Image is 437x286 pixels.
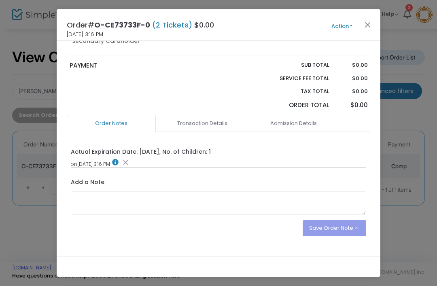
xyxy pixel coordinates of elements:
p: $0.00 [337,74,367,83]
span: O-CE73733F-0 [94,20,150,30]
p: Sub total [261,61,329,69]
a: Transaction Details [158,115,247,132]
button: Action [318,22,366,31]
p: Tax Total [261,87,329,95]
span: on [71,160,77,167]
p: Order Total [261,101,329,110]
div: Actual Expiration Date: [DATE], No. of Children: 1 [71,148,211,156]
span: (2 Tickets) [150,20,194,30]
p: PAYMENT [70,61,215,70]
a: Admission Details [249,115,338,132]
p: $0.00 [337,87,367,95]
label: Add a Note [71,178,104,189]
p: Service Fee Total [261,74,329,83]
p: $0.00 [337,101,367,110]
span: [DATE] 3:16 PM [67,30,103,38]
button: Close [363,19,373,30]
h4: Order# $0.00 [67,19,214,30]
a: Order Notes [67,115,156,132]
div: [DATE] 3:16 PM [71,159,367,168]
p: $0.00 [337,61,367,69]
